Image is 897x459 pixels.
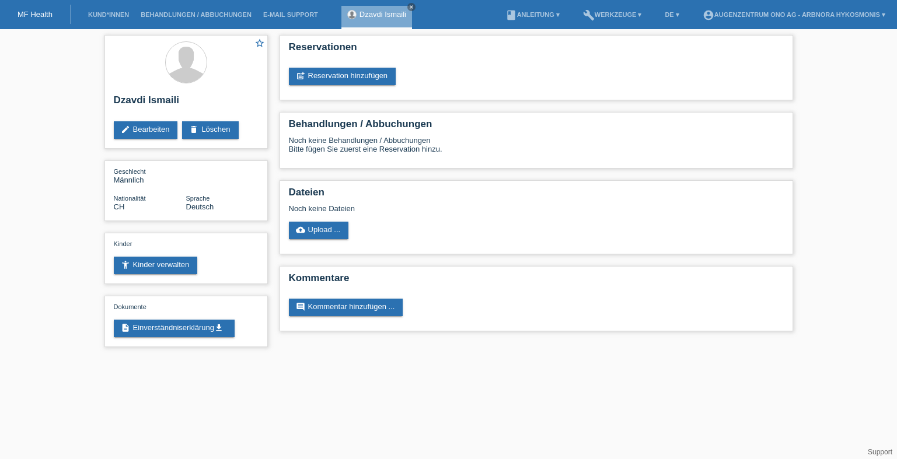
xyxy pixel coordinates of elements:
div: Noch keine Dateien [289,204,645,213]
a: Kund*innen [82,11,135,18]
div: Noch keine Behandlungen / Abbuchungen Bitte fügen Sie zuerst eine Reservation hinzu. [289,136,784,162]
a: descriptionEinverständniserklärungget_app [114,320,235,337]
a: post_addReservation hinzufügen [289,68,396,85]
i: accessibility_new [121,260,130,269]
i: build [583,9,595,21]
a: close [407,3,416,11]
span: Dokumente [114,303,146,310]
i: delete [189,125,198,134]
a: Dzavdi Ismaili [360,10,406,19]
span: Geschlecht [114,168,146,175]
a: buildWerkzeuge ▾ [577,11,648,18]
span: Nationalität [114,195,146,202]
a: star_border [254,38,265,50]
span: Schweiz [114,202,125,211]
a: E-Mail Support [257,11,324,18]
a: accessibility_newKinder verwalten [114,257,198,274]
i: book [505,9,517,21]
h2: Kommentare [289,272,784,290]
a: Support [868,448,892,456]
a: editBearbeiten [114,121,178,139]
i: account_circle [703,9,714,21]
span: Kinder [114,240,132,247]
i: post_add [296,71,305,80]
h2: Dzavdi Ismaili [114,94,259,112]
a: commentKommentar hinzufügen ... [289,299,403,316]
span: Deutsch [186,202,214,211]
a: MF Health [18,10,53,19]
a: cloud_uploadUpload ... [289,222,349,239]
h2: Dateien [289,187,784,204]
h2: Behandlungen / Abbuchungen [289,118,784,136]
h2: Reservationen [289,41,784,59]
a: bookAnleitung ▾ [500,11,566,18]
a: DE ▾ [659,11,685,18]
i: description [121,323,130,332]
span: Sprache [186,195,210,202]
div: Männlich [114,167,186,184]
a: account_circleAugenzentrum ONO AG - Arbnora Hykosmonis ▾ [697,11,891,18]
i: star_border [254,38,265,48]
i: cloud_upload [296,225,305,234]
i: comment [296,302,305,311]
i: get_app [214,323,224,332]
a: deleteLöschen [182,121,238,139]
i: close [409,4,414,10]
a: Behandlungen / Abbuchungen [135,11,257,18]
i: edit [121,125,130,134]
